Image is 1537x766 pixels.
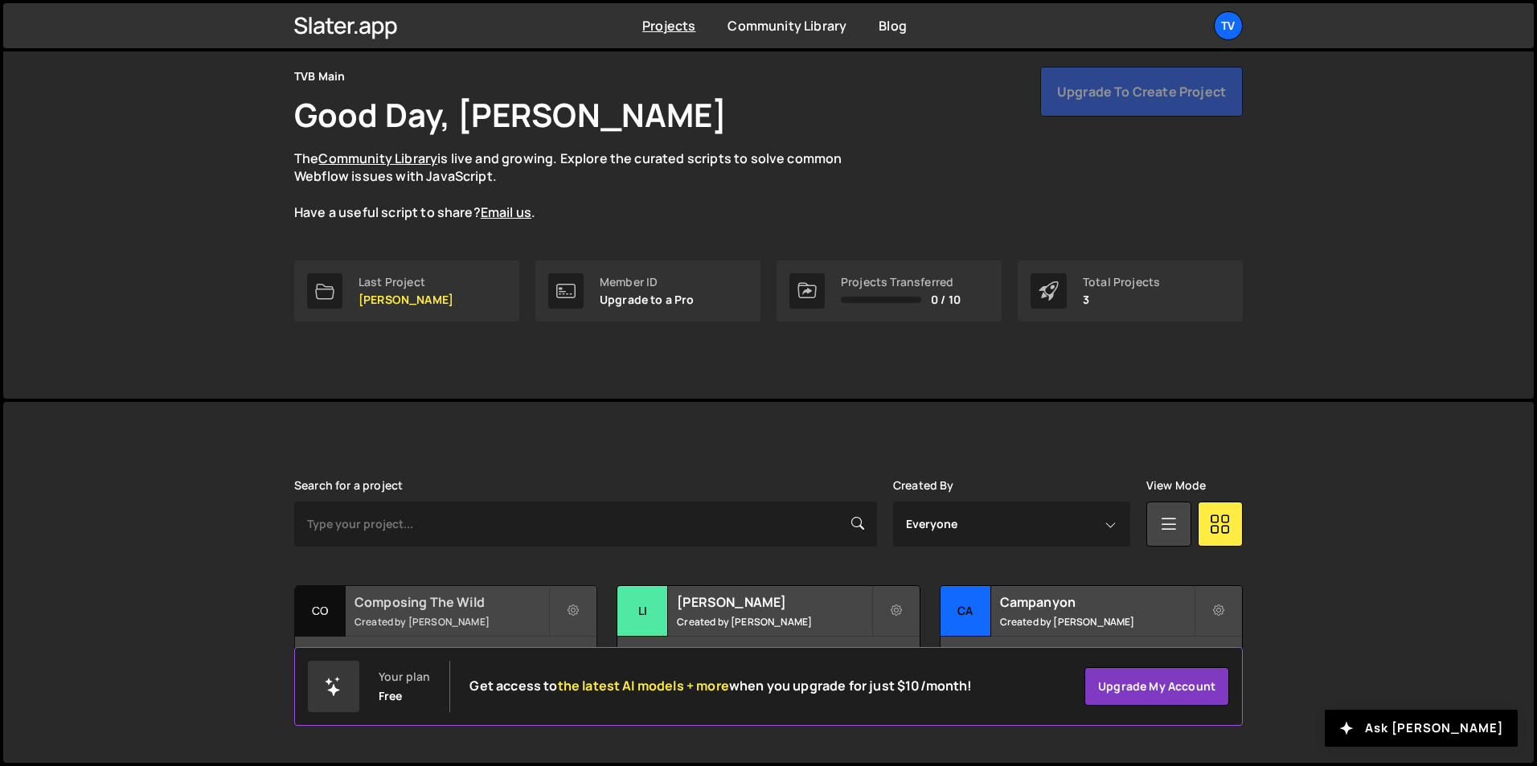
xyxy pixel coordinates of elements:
[841,276,961,289] div: Projects Transferred
[941,586,991,637] div: Ca
[481,203,531,221] a: Email us
[893,479,954,492] label: Created By
[1000,593,1194,611] h2: Campanyon
[294,585,597,686] a: Co Composing The Wild Created by [PERSON_NAME] 6 pages, last updated by [PERSON_NAME] [DATE]
[617,637,919,685] div: 3 pages, last updated by [PERSON_NAME] about [DATE]
[294,479,403,492] label: Search for a project
[355,593,548,611] h2: Composing The Wild
[469,678,972,694] h2: Get access to when you upgrade for just $10/month!
[1146,479,1206,492] label: View Mode
[318,150,437,167] a: Community Library
[1325,710,1518,747] button: Ask [PERSON_NAME]
[558,677,729,694] span: the latest AI models + more
[1214,11,1243,40] a: TV
[294,260,519,322] a: Last Project [PERSON_NAME]
[677,593,871,611] h2: [PERSON_NAME]
[355,615,548,629] small: Created by [PERSON_NAME]
[294,502,877,547] input: Type your project...
[940,585,1243,686] a: Ca Campanyon Created by [PERSON_NAME] 1 page, last updated by [PERSON_NAME] [DATE]
[617,586,668,637] div: Li
[728,17,846,35] a: Community Library
[1084,667,1229,706] a: Upgrade my account
[294,67,345,86] div: TVB Main
[295,637,596,685] div: 6 pages, last updated by [PERSON_NAME] [DATE]
[617,585,920,686] a: Li [PERSON_NAME] Created by [PERSON_NAME] 3 pages, last updated by [PERSON_NAME] about [DATE]
[379,670,430,683] div: Your plan
[294,150,873,222] p: The is live and growing. Explore the curated scripts to solve common Webflow issues with JavaScri...
[600,276,695,289] div: Member ID
[600,293,695,306] p: Upgrade to a Pro
[294,92,727,137] h1: Good Day, [PERSON_NAME]
[295,586,346,637] div: Co
[359,276,453,289] div: Last Project
[1000,615,1194,629] small: Created by [PERSON_NAME]
[931,293,961,306] span: 0 / 10
[359,293,453,306] p: [PERSON_NAME]
[879,17,907,35] a: Blog
[379,690,403,703] div: Free
[941,637,1242,685] div: 1 page, last updated by [PERSON_NAME] [DATE]
[642,17,695,35] a: Projects
[1083,276,1160,289] div: Total Projects
[1083,293,1160,306] p: 3
[677,615,871,629] small: Created by [PERSON_NAME]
